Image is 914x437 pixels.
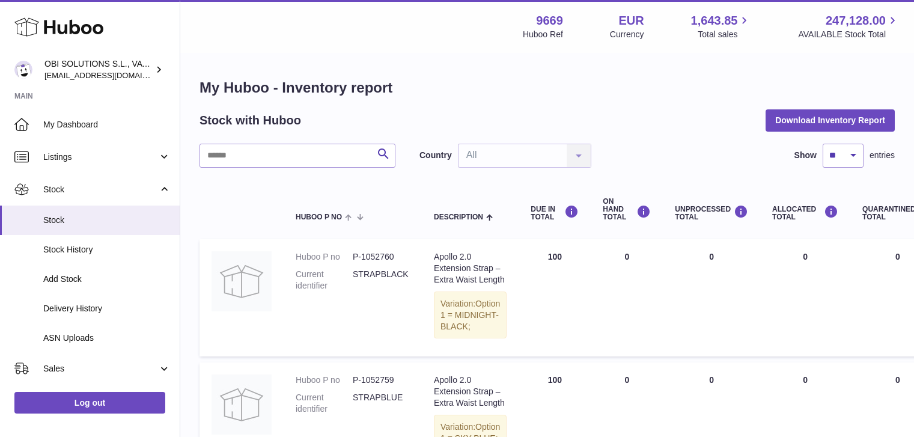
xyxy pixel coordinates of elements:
[663,239,760,356] td: 0
[895,252,900,261] span: 0
[419,150,452,161] label: Country
[43,332,171,344] span: ASN Uploads
[434,213,483,221] span: Description
[200,112,301,129] h2: Stock with Huboo
[14,392,165,414] a: Log out
[296,392,353,415] dt: Current identifier
[212,251,272,311] img: product image
[43,363,158,374] span: Sales
[519,239,591,356] td: 100
[698,29,751,40] span: Total sales
[536,13,563,29] strong: 9669
[43,303,171,314] span: Delivery History
[44,58,153,81] div: OBI SOLUTIONS S.L., VAT: B70911078
[691,13,738,29] span: 1,643.85
[296,374,353,386] dt: Huboo P no
[826,13,886,29] span: 247,128.00
[531,205,579,221] div: DUE IN TOTAL
[895,375,900,385] span: 0
[434,251,507,286] div: Apollo 2.0 Extension Strap – Extra Waist Length
[14,61,32,79] img: hello@myobistore.com
[760,239,850,356] td: 0
[523,29,563,40] div: Huboo Ref
[212,374,272,435] img: product image
[43,215,171,226] span: Stock
[798,13,900,40] a: 247,128.00 AVAILABLE Stock Total
[296,251,353,263] dt: Huboo P no
[43,119,171,130] span: My Dashboard
[43,274,171,285] span: Add Stock
[296,213,342,221] span: Huboo P no
[766,109,895,131] button: Download Inventory Report
[434,292,507,339] div: Variation:
[610,29,644,40] div: Currency
[870,150,895,161] span: entries
[353,392,410,415] dd: STRAPBLUE
[691,13,752,40] a: 1,643.85 Total sales
[353,374,410,386] dd: P-1052759
[618,13,644,29] strong: EUR
[43,244,171,255] span: Stock History
[591,239,663,356] td: 0
[675,205,748,221] div: UNPROCESSED Total
[296,269,353,292] dt: Current identifier
[353,269,410,292] dd: STRAPBLACK
[44,70,177,80] span: [EMAIL_ADDRESS][DOMAIN_NAME]
[794,150,817,161] label: Show
[43,184,158,195] span: Stock
[772,205,838,221] div: ALLOCATED Total
[798,29,900,40] span: AVAILABLE Stock Total
[440,299,500,331] span: Option 1 = MIDNIGHT-BLACK;
[200,78,895,97] h1: My Huboo - Inventory report
[603,198,651,222] div: ON HAND Total
[353,251,410,263] dd: P-1052760
[434,374,507,409] div: Apollo 2.0 Extension Strap – Extra Waist Length
[43,151,158,163] span: Listings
